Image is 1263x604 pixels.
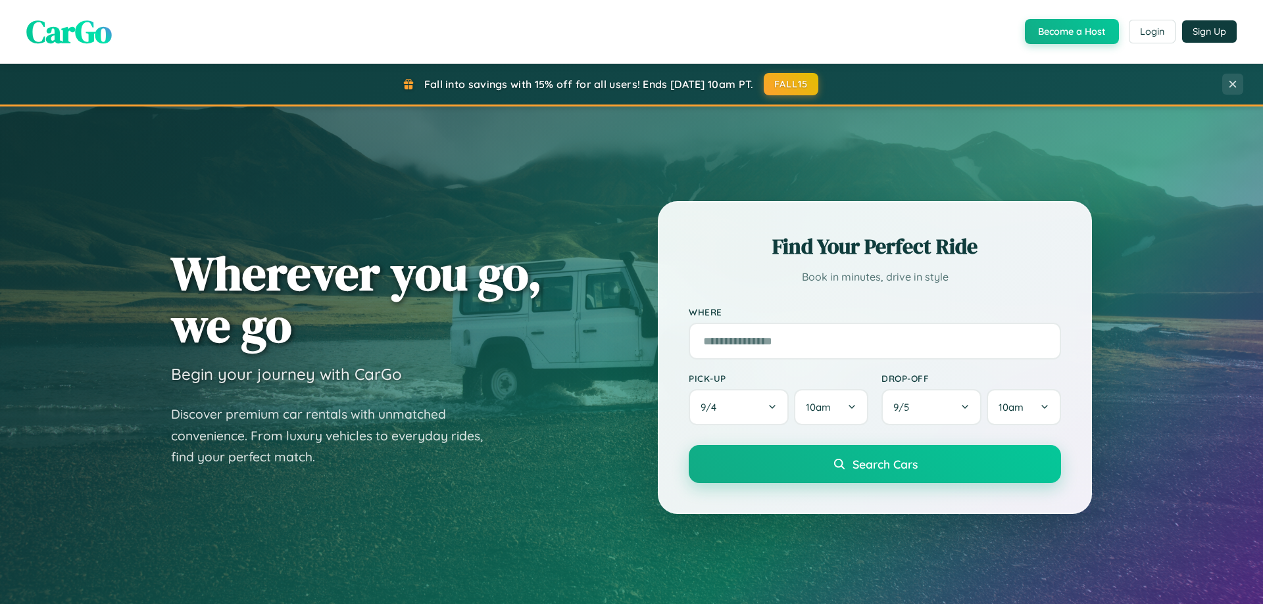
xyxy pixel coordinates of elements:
[689,232,1061,261] h2: Find Your Perfect Ride
[171,247,542,351] h1: Wherever you go, we go
[689,389,789,425] button: 9/4
[424,78,754,91] span: Fall into savings with 15% off for all users! Ends [DATE] 10am PT.
[806,401,831,413] span: 10am
[689,306,1061,317] label: Where
[171,364,402,384] h3: Begin your journey with CarGo
[689,373,868,384] label: Pick-up
[999,401,1024,413] span: 10am
[881,389,981,425] button: 9/5
[1182,20,1237,43] button: Sign Up
[26,10,112,53] span: CarGo
[764,73,819,95] button: FALL15
[689,445,1061,483] button: Search Cars
[1025,19,1119,44] button: Become a Host
[893,401,916,413] span: 9 / 5
[171,404,500,468] p: Discover premium car rentals with unmatched convenience. From luxury vehicles to everyday rides, ...
[853,457,918,471] span: Search Cars
[1129,20,1176,43] button: Login
[794,389,868,425] button: 10am
[881,373,1061,384] label: Drop-off
[987,389,1061,425] button: 10am
[701,401,723,413] span: 9 / 4
[689,267,1061,287] p: Book in minutes, drive in style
